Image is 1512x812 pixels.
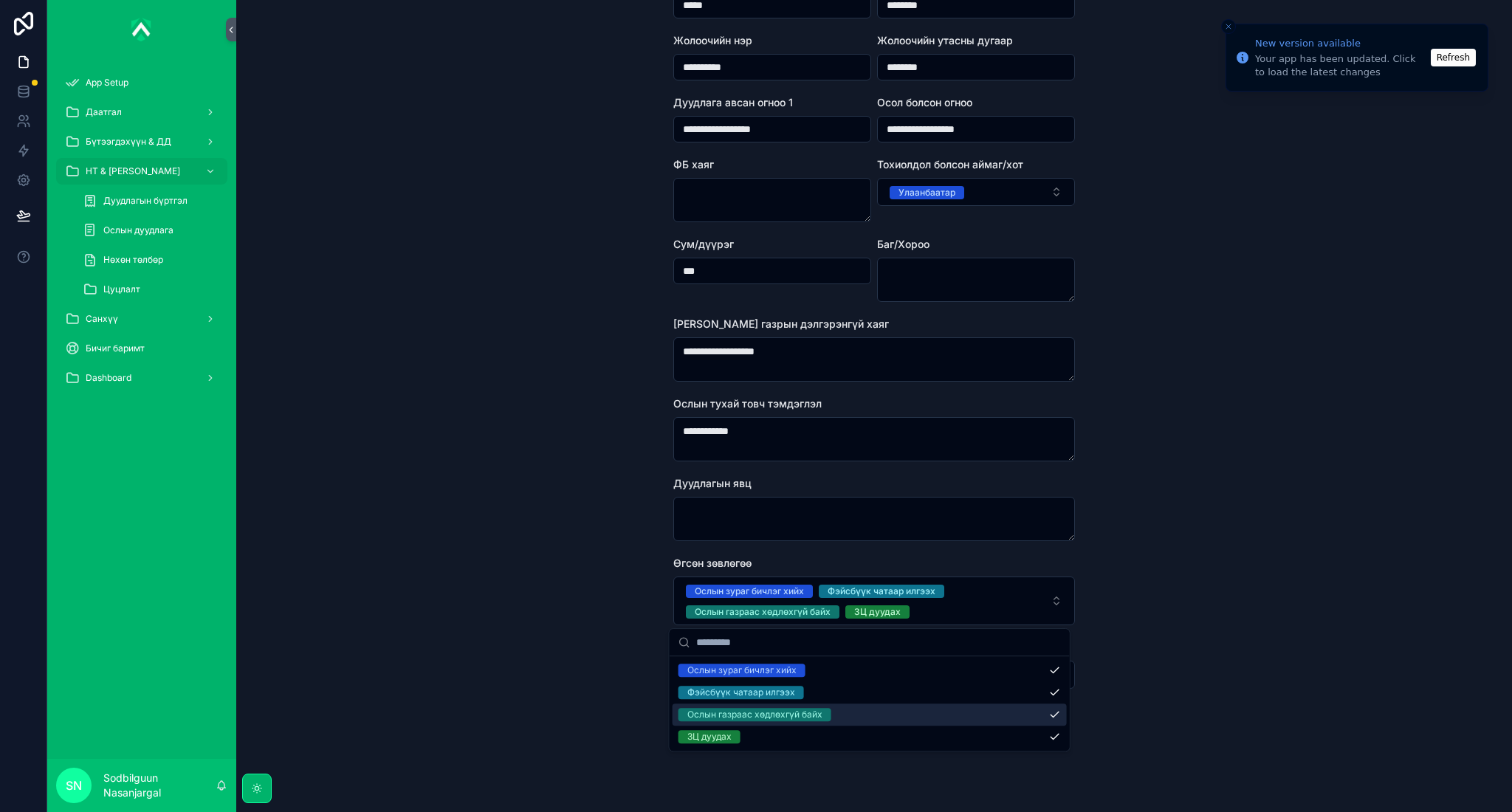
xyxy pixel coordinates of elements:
span: ФБ хаяг [673,158,714,171]
button: Unselect ZC_DUUDAH [845,604,910,619]
span: App Setup [86,77,128,89]
div: New version available [1255,36,1426,51]
a: Дуудлагын бүртгэл [74,187,227,214]
span: Цуцлалт [103,283,140,295]
span: Тохиолдол болсон аймаг/хот [877,158,1023,171]
span: Бичиг баримт [86,343,145,354]
span: Жолоочийн утасны дугаар [877,34,1013,47]
span: Дуудлагын явц [673,477,752,489]
div: Your app has been updated. Click to load the latest changes [1255,52,1426,79]
img: App logo [131,18,152,41]
button: Unselect OSLYN_GAZRAAS_HODLOHGUY_BAYH [686,604,839,619]
div: Ослын зураг бичлэг хийх [687,664,797,677]
a: App Setup [56,69,227,96]
span: Дуудлага авсан огноо 1 [673,96,793,109]
button: Select Button [877,178,1075,206]
p: Sodbilguun Nasanjargal [103,771,216,800]
button: Unselect OSLYN_ZURAG_BICHLEG_HIYH [686,583,813,598]
span: Dashboard [86,372,131,384]
div: ЗЦ дуудах [854,605,901,619]
a: Dashboard [56,365,227,391]
a: Цуцлалт [74,276,227,303]
span: Сум/дүүрэг [673,238,734,250]
div: Ослын газраас хөдлөхгүй байх [687,708,822,721]
button: Unselect FEYSBUUK_CHATAAR_ILGEEH [819,583,944,598]
a: НТ & [PERSON_NAME] [56,158,227,185]
a: Санхүү [56,306,227,332]
div: scrollable content [47,59,236,410]
span: Осол болсон огноо [877,96,972,109]
button: Refresh [1431,49,1476,66]
div: Ослын зураг бичлэг хийх [695,585,804,598]
a: Бичиг баримт [56,335,227,362]
span: Нөхөн төлбөр [103,254,163,266]
span: [PERSON_NAME] газрын дэлгэрэнгүй хаяг [673,317,889,330]
a: Даатгал [56,99,227,125]
span: Дуудлагын бүртгэл [103,195,188,207]
span: Бүтээгдэхүүн & ДД [86,136,171,148]
div: Ослын газраас хөдлөхгүй байх [695,605,831,619]
a: Нөхөн төлбөр [74,247,227,273]
span: Ослын тухай товч тэмдэглэл [673,397,822,410]
span: Баг/Хороо [877,238,929,250]
span: Даатгал [86,106,122,118]
span: Санхүү [86,313,118,325]
div: Фэйсбүүк чатаар илгээх [687,686,795,699]
span: Жолоочийн нэр [673,34,752,47]
div: ЗЦ дуудах [687,730,732,743]
div: Улаанбаатар [898,186,955,199]
div: Suggestions [670,656,1070,751]
span: НТ & [PERSON_NAME] [86,165,180,177]
a: Ослын дуудлага [74,217,227,244]
span: Өгсөн зөвлөгөө [673,557,752,569]
a: Бүтээгдэхүүн & ДД [56,128,227,155]
div: Фэйсбүүк чатаар илгээх [828,585,935,598]
span: Ослын дуудлага [103,224,173,236]
span: SN [66,777,82,794]
button: Close toast [1221,19,1236,34]
button: Select Button [673,577,1075,625]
